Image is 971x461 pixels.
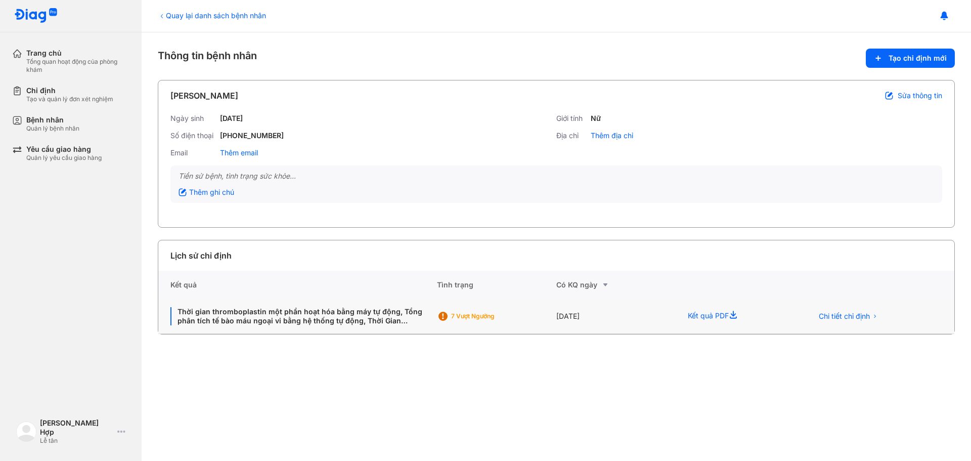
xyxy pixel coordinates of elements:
[556,114,587,123] div: Giới tính
[179,188,234,197] div: Thêm ghi chú
[451,312,532,320] div: 7 Vượt ngưỡng
[40,418,113,437] div: [PERSON_NAME] Hợp
[26,95,113,103] div: Tạo và quản lý đơn xét nghiệm
[556,131,587,140] div: Địa chỉ
[220,131,284,140] div: [PHONE_NUMBER]
[676,299,800,334] div: Kết quả PDF
[170,307,425,325] div: Thời gian thromboplastin một phần hoạt hóa bằng máy tự động, Tổng phân tích tế bào máu ngoại vi b...
[26,49,129,58] div: Trang chủ
[170,131,216,140] div: Số điện thoại
[26,145,102,154] div: Yêu cầu giao hàng
[170,114,216,123] div: Ngày sinh
[220,114,243,123] div: [DATE]
[591,114,601,123] div: Nữ
[866,49,955,68] button: Tạo chỉ định mới
[437,271,556,299] div: Tình trạng
[591,131,633,140] div: Thêm địa chỉ
[220,148,258,157] div: Thêm email
[26,115,79,124] div: Bệnh nhân
[170,249,232,262] div: Lịch sử chỉ định
[26,58,129,74] div: Tổng quan hoạt động của phòng khám
[26,86,113,95] div: Chỉ định
[14,8,58,24] img: logo
[898,91,942,100] span: Sửa thông tin
[26,124,79,133] div: Quản lý bệnh nhân
[813,309,884,324] button: Chi tiết chỉ định
[40,437,113,445] div: Lễ tân
[170,148,216,157] div: Email
[819,312,870,321] span: Chi tiết chỉ định
[158,49,955,68] div: Thông tin bệnh nhân
[556,299,676,334] div: [DATE]
[889,54,947,63] span: Tạo chỉ định mới
[170,90,238,102] div: [PERSON_NAME]
[158,10,266,21] div: Quay lại danh sách bệnh nhân
[158,271,437,299] div: Kết quả
[179,172,934,181] div: Tiền sử bệnh, tình trạng sức khỏe...
[556,279,676,291] div: Có KQ ngày
[16,422,36,442] img: logo
[26,154,102,162] div: Quản lý yêu cầu giao hàng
